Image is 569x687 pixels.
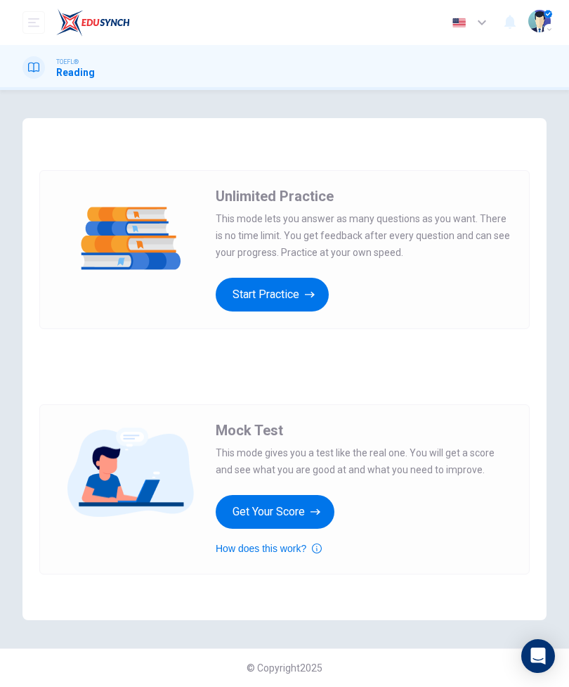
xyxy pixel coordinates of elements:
span: Unlimited Practice [216,188,334,205]
span: This mode gives you a test like the real one. You will get a score and see what you are good at a... [216,444,512,478]
img: EduSynch logo [56,8,130,37]
span: TOEFL® [56,57,79,67]
span: © Copyright 2025 [247,662,322,674]
div: Open Intercom Messenger [521,639,555,673]
img: Profile picture [528,10,551,32]
button: How does this work? [216,540,322,557]
span: Mock Test [216,422,283,439]
span: This mode lets you answer as many questions as you want. There is no time limit. You get feedback... [216,210,512,261]
button: Get Your Score [216,495,334,529]
button: Start Practice [216,278,329,312]
img: en [450,18,468,28]
button: open mobile menu [22,11,45,34]
h1: Reading [56,67,95,78]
